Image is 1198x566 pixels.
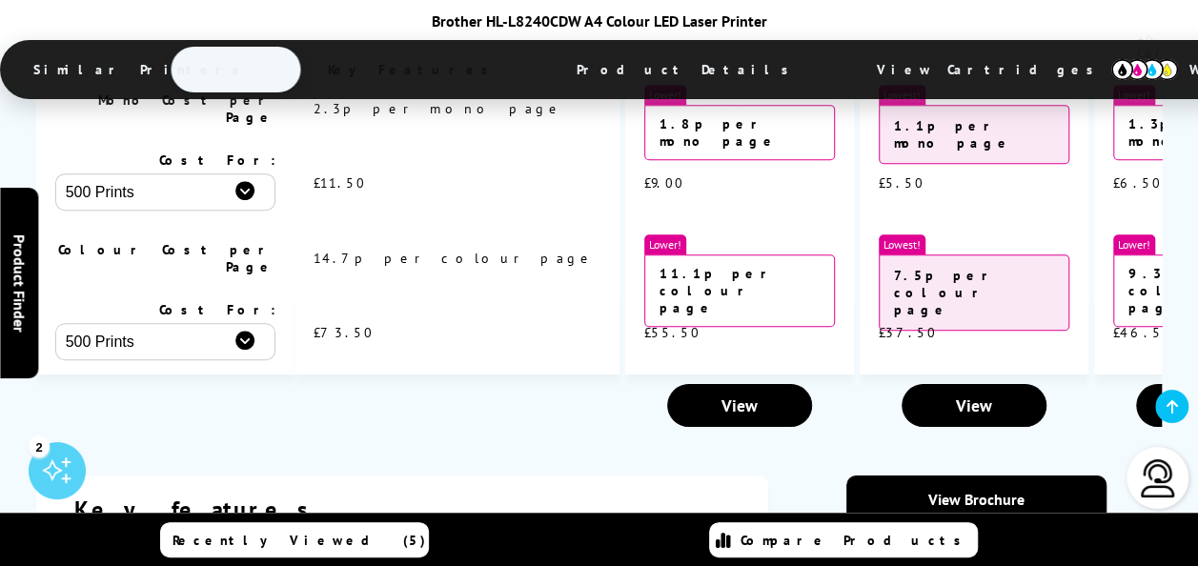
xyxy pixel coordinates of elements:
[644,324,701,341] span: £55.50
[846,475,1107,523] a: View Brochure
[879,324,937,341] span: £37.50
[644,254,835,327] div: 11.1p per colour page
[58,241,275,275] span: Colour Cost per Page
[159,301,275,318] span: Cost For:
[879,254,1069,331] div: 7.5p per colour page
[721,394,758,416] span: View
[314,324,374,341] span: £73.50
[956,394,992,416] span: View
[848,45,1140,94] span: View Cartridges
[902,384,1046,427] a: View
[159,152,275,169] span: Cost For:
[667,384,812,427] a: View
[160,522,429,557] a: Recently Viewed (5)
[644,105,835,160] div: 1.8p per mono page
[1139,459,1177,497] img: user-headset-light.svg
[314,174,366,192] span: £11.50
[644,174,684,192] span: £9.00
[879,234,925,254] span: Lowest!
[10,234,29,333] span: Product Finder
[74,495,730,524] div: Key features
[299,47,527,92] span: Key Features
[1113,174,1162,192] span: £6.50
[644,234,686,254] span: Lower!
[29,435,50,456] div: 2
[1113,234,1155,254] span: Lower!
[741,532,971,549] span: Compare Products
[173,532,426,549] span: Recently Viewed (5)
[1111,59,1178,80] img: cmyk-icon.svg
[879,174,924,192] span: £5.50
[314,250,595,267] span: 14.7p per colour page
[709,522,978,557] a: Compare Products
[5,47,278,92] span: Similar Printers
[1113,324,1172,341] span: £46.50
[548,47,827,92] span: Product Details
[879,105,1069,164] div: 1.1p per mono page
